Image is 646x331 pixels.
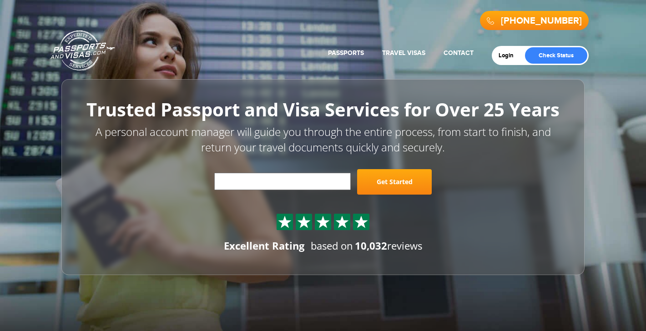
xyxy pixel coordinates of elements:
[316,215,330,229] img: Sprite St
[297,215,311,229] img: Sprite St
[501,15,582,26] a: [PHONE_NUMBER]
[354,215,368,229] img: Sprite St
[444,49,474,57] a: Contact
[278,215,292,229] img: Sprite St
[355,239,422,252] span: reviews
[311,239,353,252] span: based on
[50,30,115,71] a: Passports & [DOMAIN_NAME]
[357,169,432,195] a: Get Started
[82,100,564,120] h1: Trusted Passport and Visa Services for Over 25 Years
[328,49,364,57] a: Passports
[525,47,587,64] a: Check Status
[335,215,349,229] img: Sprite St
[224,239,304,253] div: Excellent Rating
[499,52,520,59] a: Login
[382,49,425,57] a: Travel Visas
[82,124,564,155] p: A personal account manager will guide you through the entire process, from start to finish, and r...
[355,239,387,252] strong: 10,032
